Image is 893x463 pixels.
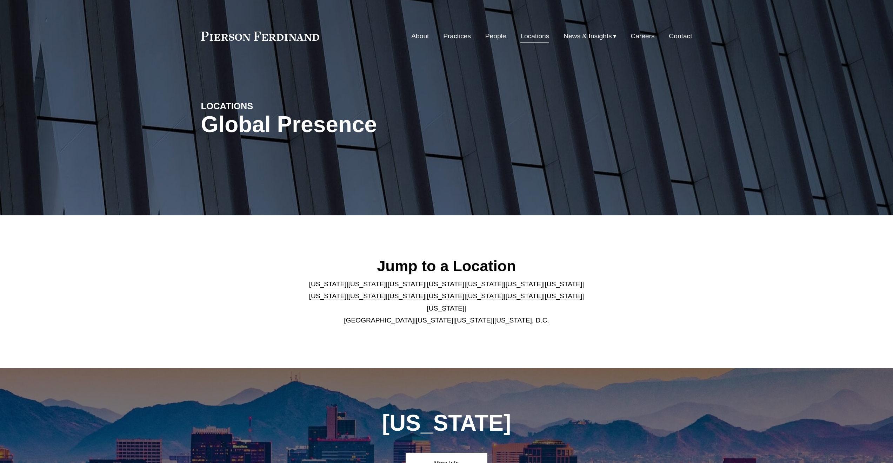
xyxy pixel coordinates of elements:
a: [US_STATE] [416,317,453,324]
a: [US_STATE] [348,292,386,300]
span: News & Insights [564,30,612,43]
h4: LOCATIONS [201,100,324,112]
a: Contact [669,30,692,43]
a: [US_STATE] [309,292,347,300]
a: [US_STATE] [505,280,543,288]
a: folder dropdown [564,30,617,43]
a: Locations [520,30,549,43]
a: [US_STATE] [427,305,465,312]
a: [US_STATE] [348,280,386,288]
a: Careers [631,30,654,43]
a: Practices [443,30,471,43]
a: [US_STATE] [427,280,465,288]
a: [US_STATE] [309,280,347,288]
a: [US_STATE] [388,280,425,288]
a: [US_STATE] [455,317,493,324]
a: [US_STATE] [545,280,582,288]
a: [US_STATE] [466,280,504,288]
a: [US_STATE] [427,292,465,300]
a: About [411,30,429,43]
h1: Global Presence [201,112,528,137]
p: | | | | | | | | | | | | | | | | | | [303,278,590,327]
a: [US_STATE], D.C. [494,317,549,324]
h2: Jump to a Location [303,257,590,275]
a: [US_STATE] [545,292,582,300]
a: [US_STATE] [388,292,425,300]
a: [GEOGRAPHIC_DATA] [344,317,414,324]
a: People [485,30,506,43]
a: [US_STATE] [505,292,543,300]
h1: [US_STATE] [344,410,549,436]
a: [US_STATE] [466,292,504,300]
